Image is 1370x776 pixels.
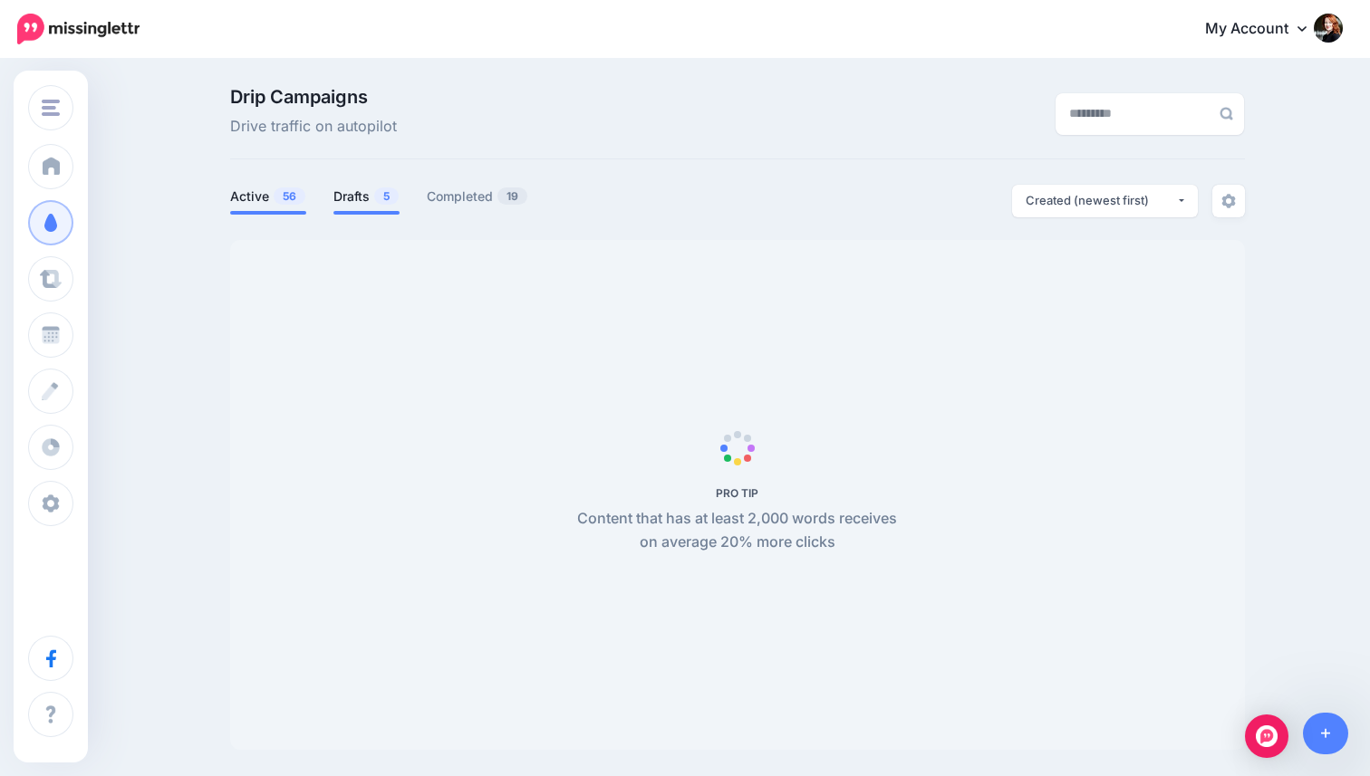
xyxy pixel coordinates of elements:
div: Created (newest first) [1026,192,1176,209]
span: Drip Campaigns [230,88,397,106]
a: My Account [1187,7,1343,52]
a: Active56 [230,186,306,207]
img: search-grey-6.png [1220,107,1233,120]
img: Missinglettr [17,14,140,44]
span: 5 [374,187,399,205]
span: Drive traffic on autopilot [230,115,397,139]
img: settings-grey.png [1221,194,1236,208]
a: Completed19 [427,186,528,207]
button: Created (newest first) [1012,185,1198,217]
img: menu.png [42,100,60,116]
p: Content that has at least 2,000 words receives on average 20% more clicks [567,507,907,554]
span: 56 [274,187,305,205]
span: 19 [497,187,527,205]
a: Drafts5 [333,186,400,207]
h5: PRO TIP [567,486,907,500]
div: Open Intercom Messenger [1245,714,1288,758]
